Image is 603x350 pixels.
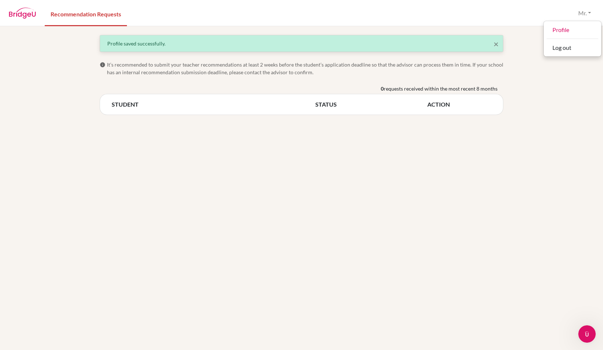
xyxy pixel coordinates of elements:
[578,325,596,343] iframe: Intercom live chat
[9,8,36,19] img: BridgeU logo
[381,85,384,92] b: 0
[544,42,601,53] button: Log out
[575,6,594,20] button: Mr.
[384,85,498,92] span: requests received within the most recent 8 months
[107,40,496,47] div: Profile saved successfully.
[494,39,499,49] span: ×
[427,100,491,109] th: ACTION
[100,62,105,68] span: info
[112,100,315,109] th: STUDENT
[45,1,127,26] a: Recommendation Requests
[544,24,601,36] a: Profile
[315,100,427,109] th: STATUS
[107,61,503,76] span: It’s recommended to submit your teacher recommendations at least 2 weeks before the student’s app...
[494,40,499,48] button: Close
[543,21,602,57] div: Mr.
